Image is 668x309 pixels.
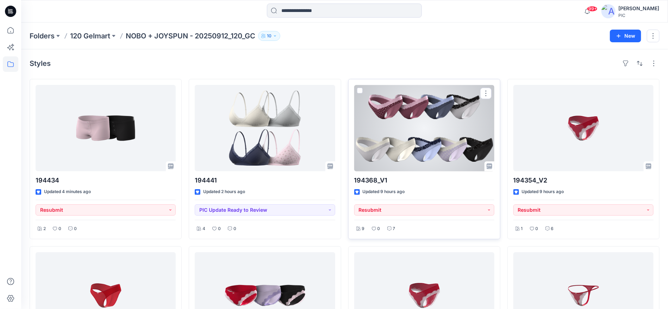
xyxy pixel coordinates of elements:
[233,225,236,233] p: 0
[30,31,55,41] a: Folders
[610,30,641,42] button: New
[522,188,564,196] p: Updated 9 hours ago
[354,175,494,185] p: 194368_V1
[363,188,405,196] p: Updated 9 hours ago
[58,225,61,233] p: 0
[362,225,365,233] p: 9
[587,6,598,12] span: 99+
[30,59,51,68] h4: Styles
[521,225,523,233] p: 1
[258,31,280,41] button: 10
[36,85,176,171] a: 194434
[377,225,380,233] p: 0
[126,31,255,41] p: NOBO + JOYSPUN - 20250912_120_GC
[513,85,654,171] a: 194354_V2
[618,4,659,13] div: [PERSON_NAME]
[601,4,616,18] img: avatar
[203,188,245,196] p: Updated 2 hours ago
[551,225,554,233] p: 6
[354,85,494,171] a: 194368_V1
[202,225,205,233] p: 4
[43,225,46,233] p: 2
[218,225,221,233] p: 0
[393,225,395,233] p: 7
[536,225,538,233] p: 0
[618,13,659,18] div: PIC
[70,31,110,41] a: 120 Gelmart
[44,188,91,196] p: Updated 4 minutes ago
[267,32,271,40] p: 10
[74,225,77,233] p: 0
[513,175,654,185] p: 194354_V2
[36,175,176,185] p: 194434
[195,175,335,185] p: 194441
[195,85,335,171] a: 194441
